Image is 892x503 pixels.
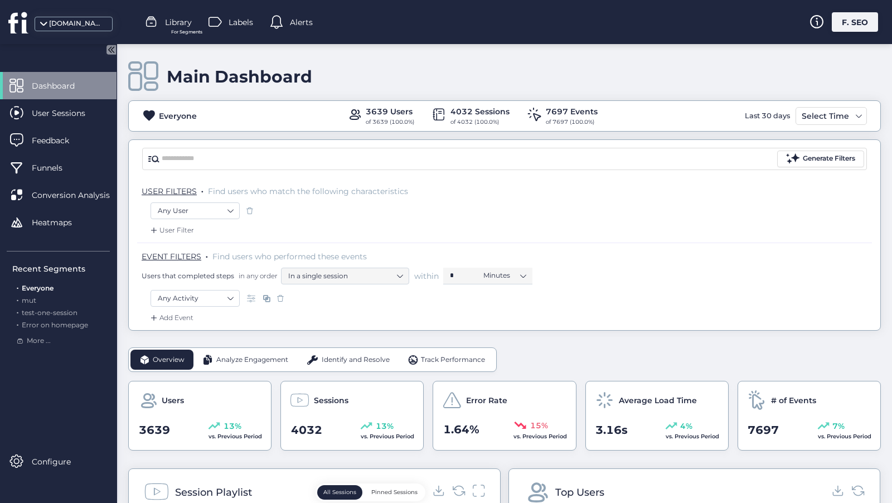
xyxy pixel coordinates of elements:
[32,162,79,174] span: Funnels
[32,216,89,229] span: Heatmaps
[229,16,253,28] span: Labels
[32,134,86,147] span: Feedback
[291,422,322,439] span: 4032
[361,433,414,440] span: vs. Previous Period
[450,105,510,118] div: 4032 Sessions
[365,485,424,500] button: Pinned Sessions
[171,28,202,36] span: For Segments
[832,420,845,432] span: 7%
[546,105,598,118] div: 7697 Events
[142,186,197,196] span: USER FILTERS
[818,433,871,440] span: vs. Previous Period
[201,184,203,195] span: .
[27,336,51,346] span: More ...
[513,433,567,440] span: vs. Previous Period
[555,485,604,500] div: Top Users
[595,422,628,439] span: 3.16s
[142,271,234,280] span: Users that completed steps
[619,394,697,407] span: Average Load Time
[366,105,414,118] div: 3639 Users
[666,433,719,440] span: vs. Previous Period
[366,118,414,127] div: of 3639 (100.0%)
[216,355,288,365] span: Analyze Engagement
[742,107,793,125] div: Last 30 days
[142,251,201,262] span: EVENT FILTERS
[748,422,779,439] span: 7697
[771,394,816,407] span: # of Events
[680,420,692,432] span: 4%
[148,312,193,323] div: Add Event
[17,318,18,329] span: .
[803,153,855,164] div: Generate Filters
[32,456,88,468] span: Configure
[139,422,170,439] span: 3639
[777,151,864,167] button: Generate Filters
[443,421,479,438] span: 1.64%
[158,202,232,219] nz-select-item: Any User
[12,263,110,275] div: Recent Segments
[236,271,278,280] span: in any order
[799,109,852,123] div: Select Time
[162,394,184,407] span: Users
[22,296,36,304] span: mut
[212,251,367,262] span: Find users who performed these events
[153,355,185,365] span: Overview
[322,355,390,365] span: Identify and Resolve
[32,189,127,201] span: Conversion Analysis
[450,118,510,127] div: of 4032 (100.0%)
[17,294,18,304] span: .
[208,186,408,196] span: Find users who match the following characteristics
[466,394,507,407] span: Error Rate
[32,80,91,92] span: Dashboard
[22,308,77,317] span: test-one-session
[546,118,598,127] div: of 7697 (100.0%)
[17,282,18,292] span: .
[32,107,102,119] span: User Sessions
[175,485,252,500] div: Session Playlist
[530,419,548,432] span: 15%
[290,16,313,28] span: Alerts
[159,110,197,122] div: Everyone
[165,16,192,28] span: Library
[158,290,232,307] nz-select-item: Any Activity
[288,268,402,284] nz-select-item: In a single session
[167,66,312,87] div: Main Dashboard
[49,18,105,29] div: [DOMAIN_NAME]
[317,485,362,500] button: All Sessions
[421,355,485,365] span: Track Performance
[206,249,208,260] span: .
[483,267,526,284] nz-select-item: Minutes
[224,420,241,432] span: 13%
[17,306,18,317] span: .
[376,420,394,432] span: 13%
[314,394,348,407] span: Sessions
[414,270,439,282] span: within
[209,433,262,440] span: vs. Previous Period
[148,225,194,236] div: User Filter
[832,12,878,32] div: F. SEO
[22,321,88,329] span: Error on homepage
[22,284,54,292] span: Everyone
